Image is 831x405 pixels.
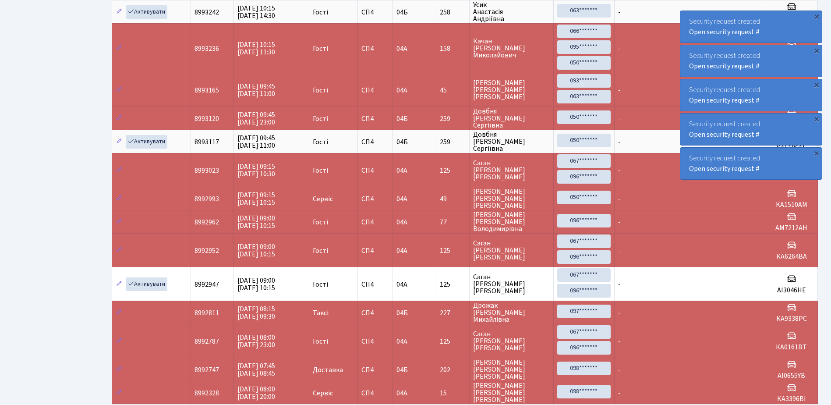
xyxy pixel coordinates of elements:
span: [DATE] 09:15 [DATE] 10:15 [237,190,275,207]
div: Security request created [680,79,822,111]
span: [DATE] 09:00 [DATE] 10:15 [237,242,275,259]
span: 04Б [396,308,408,318]
div: Security request created [680,114,822,145]
span: Саган [PERSON_NAME] [PERSON_NAME] [473,274,550,295]
span: 77 [440,219,466,226]
div: × [812,46,821,55]
span: [DATE] 10:15 [DATE] 14:30 [237,4,275,21]
a: Активувати [126,135,167,149]
span: 8993117 [194,137,219,147]
span: 8993242 [194,7,219,17]
span: 8992962 [194,217,219,227]
span: СП4 [361,281,389,288]
span: СП4 [361,195,389,202]
span: 15 [440,390,466,397]
span: - [618,114,621,124]
span: Довбня [PERSON_NAME] Сергіївна [473,131,550,152]
span: - [618,85,621,95]
span: 125 [440,167,466,174]
span: - [618,217,621,227]
span: 125 [440,281,466,288]
span: Гості [313,338,328,345]
span: Саган [PERSON_NAME] [PERSON_NAME] [473,160,550,181]
span: Дрожак [PERSON_NAME] Михайлівна [473,302,550,323]
h5: KA1510AM [769,201,814,209]
a: Open security request # [689,61,760,71]
span: Саган [PERSON_NAME] [PERSON_NAME] [473,240,550,261]
span: [PERSON_NAME] [PERSON_NAME] [PERSON_NAME] [473,382,550,403]
span: 8993165 [194,85,219,95]
h5: КА0161ВТ [769,343,814,352]
span: 8993120 [194,114,219,124]
span: 8992947 [194,280,219,289]
span: 8993236 [194,44,219,53]
span: 04Б [396,114,408,124]
span: [PERSON_NAME] [PERSON_NAME] Володимирівна [473,211,550,232]
span: Гості [313,281,328,288]
span: 04А [396,337,407,346]
span: Усик Анастасія Андріївна [473,1,550,22]
a: Активувати [126,277,167,291]
span: - [618,388,621,398]
span: Гості [313,45,328,52]
div: Security request created [680,45,822,77]
span: - [618,365,621,375]
span: 8992328 [194,388,219,398]
div: × [812,149,821,157]
span: 8992952 [194,246,219,256]
div: × [812,12,821,21]
span: [DATE] 08:00 [DATE] 20:00 [237,384,275,401]
span: 259 [440,115,466,122]
span: СП4 [361,390,389,397]
span: 125 [440,247,466,254]
h5: КА9338РС [769,315,814,323]
span: 125 [440,338,466,345]
span: СП4 [361,366,389,373]
div: Security request created [680,11,822,43]
span: 158 [440,45,466,52]
span: 04А [396,194,407,204]
span: Гості [313,247,328,254]
span: 04А [396,217,407,227]
span: [DATE] 10:15 [DATE] 11:30 [237,40,275,57]
span: Качан [PERSON_NAME] Миколайович [473,38,550,59]
span: - [618,44,621,53]
span: 8992787 [194,337,219,346]
span: 04Б [396,365,408,375]
span: СП4 [361,139,389,146]
span: [DATE] 09:00 [DATE] 10:15 [237,213,275,231]
span: СП4 [361,87,389,94]
span: СП4 [361,45,389,52]
span: 04А [396,44,407,53]
div: × [812,80,821,89]
span: Гості [313,87,328,94]
span: 45 [440,87,466,94]
span: Довбня [PERSON_NAME] Сергіївна [473,108,550,129]
span: 8992747 [194,365,219,375]
span: - [618,137,621,147]
span: 49 [440,195,466,202]
span: Гості [313,115,328,122]
span: Гості [313,167,328,174]
div: × [812,114,821,123]
span: [PERSON_NAME] [PERSON_NAME] [PERSON_NAME] [473,359,550,380]
span: Гості [313,219,328,226]
span: Таксі [313,309,329,316]
span: Гості [313,139,328,146]
div: Security request created [680,148,822,179]
span: - [618,246,621,256]
span: 04Б [396,137,408,147]
span: Сервіс [313,195,333,202]
a: Open security request # [689,164,760,174]
span: 227 [440,309,466,316]
a: Open security request # [689,130,760,139]
span: [DATE] 09:15 [DATE] 10:30 [237,162,275,179]
span: - [618,337,621,346]
span: Доставка [313,366,343,373]
span: СП4 [361,219,389,226]
span: [DATE] 09:45 [DATE] 11:00 [237,82,275,99]
a: Open security request # [689,96,760,105]
span: - [618,7,621,17]
span: - [618,194,621,204]
span: 8992811 [194,308,219,318]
